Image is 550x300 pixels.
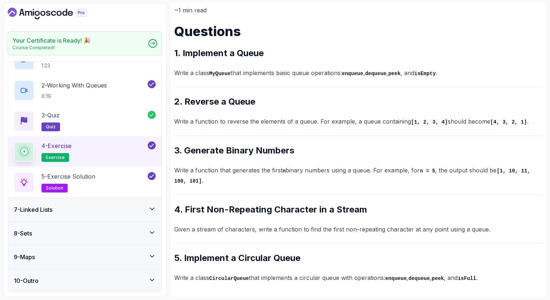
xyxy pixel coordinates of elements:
[14,253,35,261] h3: 9 - Maps
[174,116,542,127] p: Write a function to reverse the elements of a queue. For example, a queue containing should become .
[14,141,156,162] button: 4-Exerciseexercise
[174,273,542,283] p: Write a class that implements a circular queue with operations: , , , and .
[8,222,162,245] button: 8-Sets
[12,36,91,45] h2: Your Certificate is Ready! 🎉
[174,96,542,108] h2: 2. Reverse a Queue
[8,269,162,292] button: 10-Outro
[174,224,542,234] p: Given a stream of characters, write a function to find the first non-repeating character at any p...
[342,71,363,77] code: enqueue
[411,119,448,125] code: [1, 2, 3, 4]
[174,204,542,215] h2: 4. First Non-Repeating Character in a Stream
[209,71,231,77] code: MyQueue
[8,8,104,19] a: Dashboard
[14,172,156,192] button: 5-Exercise Solutionsolution
[420,168,435,174] code: n = 5
[283,168,286,174] code: n
[14,229,32,238] h3: 8 - Sets
[209,276,249,281] code: CircularQueue
[414,71,436,77] code: isEmpty
[46,155,65,160] span: exercise
[41,93,107,100] p: 6:19
[174,5,542,15] p: ~1 min read
[174,24,542,39] h1: Questions
[41,81,107,90] p: 2 - Working With Queues
[41,172,95,181] p: 5 - Exercise Solution
[458,276,476,281] code: isFull
[12,45,91,51] p: Course Completed!
[46,124,56,130] span: quiz
[14,276,39,285] h3: 10 - Outro
[41,62,68,69] p: 1:23
[432,276,444,281] code: peek
[46,185,63,191] span: solution
[8,245,162,269] button: 9-Maps
[174,252,542,264] h2: 5. Implement a Circular Queue
[388,71,400,77] code: peek
[365,71,387,77] code: dequeue
[174,68,542,78] p: Write a class that implements basic queue operations: , , , and .
[8,198,162,221] button: 7-Linked Lists
[14,205,52,214] h3: 7 - Linked Lists
[408,276,430,281] code: dequeue
[41,111,60,120] p: 3 - Quiz
[41,141,72,150] p: 4 - Exercise
[8,31,162,55] a: Your Certificate is Ready! 🎉Course Completed!
[14,111,156,131] button: 3-Quizquiz
[174,47,542,59] h2: 1. Implement a Queue
[490,119,527,125] code: [4, 3, 2, 1]
[174,145,542,156] h2: 3. Generate Binary Numbers
[385,276,407,281] code: enqueue
[14,80,156,101] button: 2-Working With Queues6:19
[174,165,542,186] p: Write a function that generates the first binary numbers using a queue. For example, for , the ou...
